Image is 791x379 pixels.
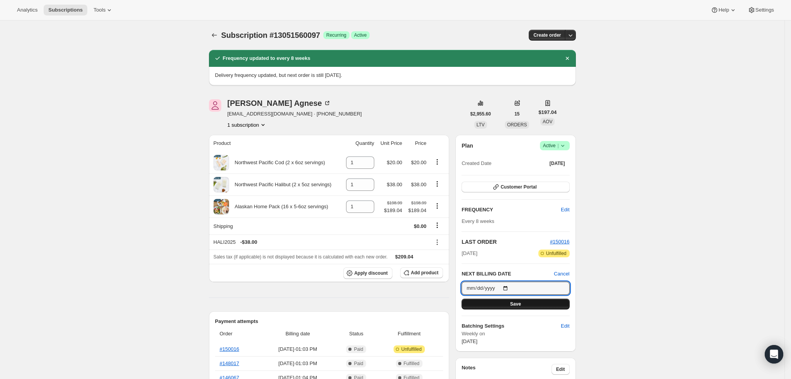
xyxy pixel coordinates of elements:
button: $2,955.60 [466,109,496,119]
span: Created Date [462,160,491,167]
button: Product actions [431,202,443,210]
span: Edit [561,206,569,214]
th: Price [404,135,429,152]
span: Add product [411,270,438,276]
span: Active [543,142,567,150]
h2: Plan [462,142,473,150]
img: product img [214,199,229,214]
button: Edit [552,364,570,375]
span: LTV [477,122,485,127]
button: Edit [556,204,574,216]
button: Product actions [431,180,443,188]
div: Northwest Pacific Halibut (2 x 5oz servings) [229,181,332,189]
button: [DATE] [545,158,570,169]
span: Subscriptions [48,7,83,13]
a: #150016 [550,239,570,245]
span: Analytics [17,7,37,13]
div: HALI2025 [214,238,427,246]
span: | [557,143,558,149]
button: Cancel [554,270,569,278]
span: $2,955.60 [470,111,491,117]
span: Billing date [263,330,333,338]
span: Edit [556,366,565,372]
span: Paid [354,360,363,367]
a: #148017 [220,360,239,366]
span: Save [510,301,521,307]
button: #150016 [550,238,570,246]
button: Tools [89,5,118,15]
span: [DATE] [462,338,477,344]
span: Fulfilled [404,360,419,367]
span: - $38.00 [240,238,257,246]
span: $197.04 [538,109,557,116]
h2: Payment attempts [215,318,443,325]
button: Save [462,299,569,309]
span: $20.00 [411,160,426,165]
h2: LAST ORDER [462,238,550,246]
span: 15 [514,111,519,117]
small: $198.99 [411,201,426,205]
button: Product actions [431,158,443,166]
button: Help [706,5,741,15]
span: Settings [755,7,774,13]
button: Shipping actions [431,221,443,229]
button: Add product [400,267,443,278]
span: Every 8 weeks [462,218,494,224]
button: Dismiss notification [562,53,573,64]
th: Order [215,325,261,342]
div: [PERSON_NAME] Agnese [227,99,331,107]
span: Create order [533,32,561,38]
button: Subscriptions [209,30,220,41]
th: Unit Price [377,135,405,152]
span: [EMAIL_ADDRESS][DOMAIN_NAME] · [PHONE_NUMBER] [227,110,362,118]
h2: FREQUENCY [462,206,561,214]
span: Subscription #13051560097 [221,31,320,39]
img: product img [214,155,229,170]
a: #150016 [220,346,239,352]
span: Customer Portal [501,184,536,190]
span: $189.04 [407,207,426,214]
th: Quantity [341,135,376,152]
span: Paid [354,346,363,352]
button: Analytics [12,5,42,15]
span: Unfulfilled [401,346,422,352]
div: Northwest Pacific Cod (2 x 6oz servings) [229,159,325,167]
button: Settings [743,5,779,15]
th: Shipping [209,218,342,235]
img: product img [214,177,229,192]
h6: Batching Settings [462,322,561,330]
span: Edit [561,322,569,330]
span: AOV [543,119,552,124]
span: $38.00 [387,182,402,187]
span: Apply discount [354,270,388,276]
button: Create order [529,30,565,41]
span: Unfulfilled [546,250,567,257]
button: Apply discount [343,267,392,279]
h3: Notes [462,364,552,375]
span: Fulfillment [380,330,438,338]
span: [DATE] [550,160,565,167]
th: Product [209,135,342,152]
span: Active [354,32,367,38]
div: Open Intercom Messenger [765,345,783,364]
small: $198.99 [387,201,402,205]
span: $20.00 [387,160,402,165]
button: Product actions [227,121,267,129]
h2: NEXT BILLING DATE [462,270,554,278]
span: $38.00 [411,182,426,187]
span: Recurring [326,32,346,38]
button: Edit [556,320,574,332]
span: $189.04 [384,207,402,214]
span: [DATE] · 01:03 PM [263,360,333,367]
span: ORDERS [507,122,527,127]
span: [DATE] [462,250,477,257]
span: Help [718,7,729,13]
button: Subscriptions [44,5,87,15]
button: 15 [510,109,524,119]
button: Customer Portal [462,182,569,192]
span: [DATE] · 01:03 PM [263,345,333,353]
span: Tools [93,7,105,13]
span: Status [337,330,375,338]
